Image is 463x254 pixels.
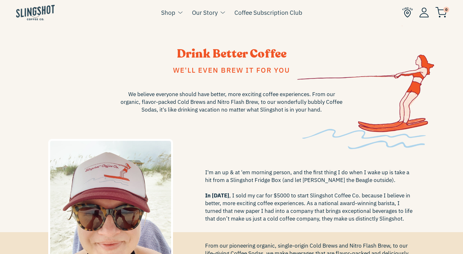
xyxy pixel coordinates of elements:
[192,8,218,17] a: Our Story
[205,192,229,199] span: In [DATE]
[419,7,429,17] img: Account
[402,7,413,18] img: Find Us
[177,46,286,62] span: Drink Better Coffee
[161,8,175,17] a: Shop
[435,7,447,18] img: cart
[173,65,290,75] span: We'll even brew it for you
[205,168,415,222] span: I'm an up & at 'em morning person, and the first thing I do when I wake up is take a hit from a S...
[234,8,302,17] a: Coffee Subscription Club
[119,90,344,113] span: We believe everyone should have better, more exciting coffee experiences. From our organic, flavo...
[297,26,434,149] img: skiabout-1636558702133_426x.png
[443,7,449,13] span: 0
[435,8,447,16] a: 0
